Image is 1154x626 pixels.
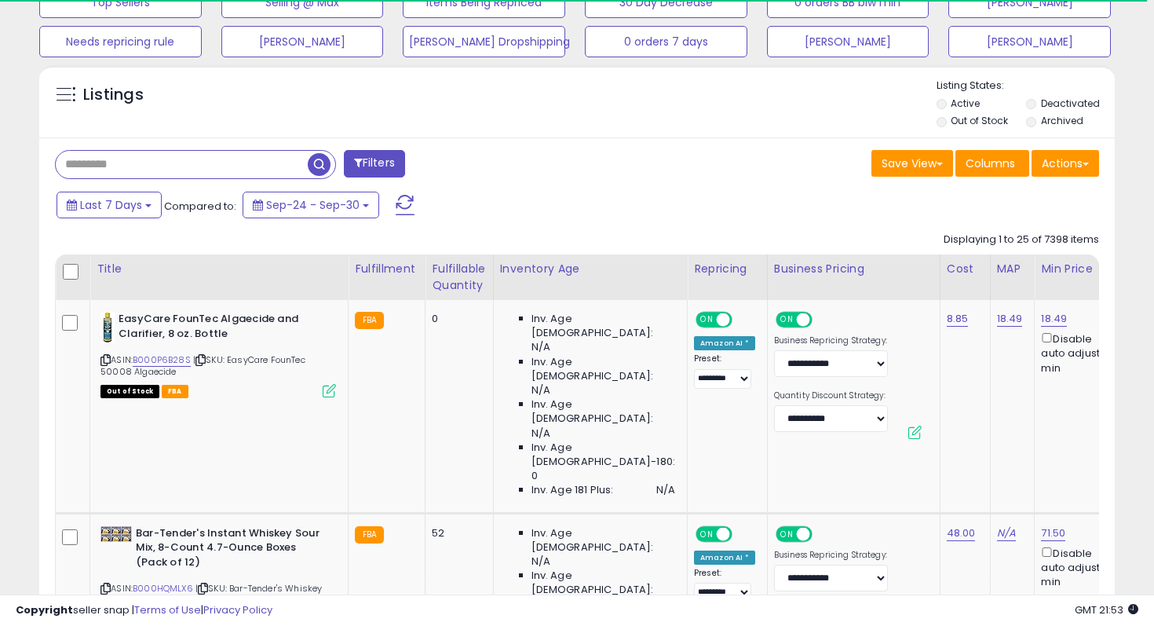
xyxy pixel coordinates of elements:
span: 2025-10-8 21:53 GMT [1075,602,1138,617]
div: Fulfillment [355,261,418,277]
button: Save View [871,150,953,177]
span: N/A [531,383,550,397]
span: OFF [809,527,834,540]
button: [PERSON_NAME] [221,26,384,57]
button: Filters [344,150,405,178]
span: Inv. Age [DEMOGRAPHIC_DATA]: [531,312,675,340]
span: | SKU: EasyCare FounTec 50008 Algaecide [100,353,305,377]
label: Deactivated [1041,97,1100,110]
span: N/A [531,426,550,441]
span: N/A [656,483,675,497]
button: Columns [955,150,1029,177]
div: Min Price [1041,261,1122,277]
div: Repricing [694,261,761,277]
b: EasyCare FounTec Algaecide and Clarifier, 8 oz. Bottle [119,312,309,345]
button: Needs repricing rule [39,26,202,57]
span: OFF [730,313,755,327]
span: ON [697,527,717,540]
img: 41WuQvwptpL._SL40_.jpg [100,312,115,343]
label: Quantity Discount Strategy: [774,390,888,401]
div: MAP [997,261,1028,277]
small: FBA [355,526,384,544]
span: All listings that are currently out of stock and unavailable for purchase on Amazon [100,385,159,398]
img: 51-Rz+v7O2L._SL40_.jpg [100,526,132,542]
div: ASIN: [100,312,336,396]
button: [PERSON_NAME] [767,26,929,57]
span: Inv. Age [DEMOGRAPHIC_DATA]: [531,526,675,555]
button: [PERSON_NAME] Dropshipping [403,26,565,57]
div: ASIN: [100,526,336,625]
a: 8.85 [947,311,969,327]
a: B000P6B28S [133,353,191,367]
small: FBA [355,312,384,329]
span: FBA [162,385,188,398]
span: Columns [966,156,1015,171]
div: Fulfillable Quantity [432,261,486,294]
a: N/A [997,525,1016,541]
span: Inv. Age [DEMOGRAPHIC_DATA]: [531,397,675,426]
button: [PERSON_NAME] [948,26,1111,57]
strong: Copyright [16,602,73,617]
div: Preset: [694,568,755,603]
span: Inv. Age [DEMOGRAPHIC_DATA]-180: [531,441,675,469]
b: Bar-Tender's Instant Whiskey Sour Mix, 8-Count 4.7-Ounce Boxes (Pack of 12) [136,526,327,574]
div: 0 [432,312,480,326]
div: Cost [947,261,984,277]
div: Title [97,261,341,277]
button: Last 7 Days [57,192,162,218]
a: 18.49 [1041,311,1067,327]
span: Sep-24 - Sep-30 [266,197,360,213]
a: 48.00 [947,525,976,541]
span: ON [697,313,717,327]
a: Privacy Policy [203,602,272,617]
div: seller snap | | [16,603,272,618]
label: Business Repricing Strategy: [774,335,888,346]
span: Last 7 Days [80,197,142,213]
div: Amazon AI * [694,336,755,350]
button: 0 orders 7 days [585,26,747,57]
h5: Listings [83,84,144,106]
label: Business Repricing Strategy: [774,550,888,561]
span: N/A [531,555,550,569]
span: Inv. Age [DEMOGRAPHIC_DATA]: [531,569,675,597]
span: OFF [730,527,755,540]
div: Disable auto adjust min [1041,330,1116,375]
span: Inv. Age [DEMOGRAPHIC_DATA]: [531,355,675,383]
label: Active [951,97,980,110]
div: Inventory Age [500,261,681,277]
div: Disable auto adjust min [1041,544,1116,590]
span: Inv. Age 181 Plus: [531,483,614,497]
span: ON [777,313,797,327]
a: 18.49 [997,311,1023,327]
button: Sep-24 - Sep-30 [243,192,379,218]
span: OFF [809,313,834,327]
label: Archived [1041,114,1083,127]
div: Amazon AI * [694,551,755,565]
div: Displaying 1 to 25 of 7398 items [944,232,1099,247]
label: Out of Stock [951,114,1008,127]
p: Listing States: [937,79,1116,93]
a: Terms of Use [134,602,201,617]
button: Actions [1032,150,1099,177]
div: Business Pricing [774,261,933,277]
span: N/A [531,340,550,354]
div: Preset: [694,353,755,389]
span: 0 [531,469,538,483]
div: 52 [432,526,480,540]
span: Compared to: [164,199,236,214]
a: 71.50 [1041,525,1065,541]
span: ON [777,527,797,540]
